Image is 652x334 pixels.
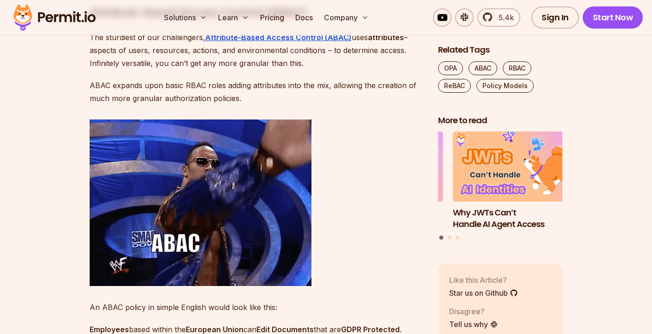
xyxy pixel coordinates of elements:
img: Why JWTs Can’t Handle AI Agent Access [453,132,578,202]
a: Start Now [583,6,643,29]
button: Learn [214,8,253,27]
div: Posts [438,132,563,241]
h2: Related Tags [438,44,563,56]
li: 1 of 3 [453,132,578,230]
a: 5.4k [477,8,520,27]
button: Solutions [160,8,211,27]
a: ReBAC [438,79,471,93]
a: Attribute-Based Access Control (ABAC) [205,33,352,42]
p: An ABAC policy in simple English would look like this: [90,301,423,314]
p: Disagree? [449,306,498,317]
button: Go to slide 3 [456,236,459,240]
h3: Why JWTs Can’t Handle AI Agent Access [453,207,578,230]
strong: European Union [186,325,244,334]
strong: Employees [90,325,129,334]
p: The sturdiest of our challengers, uses – aspects of users, resources, actions, and environmental ... [90,31,423,70]
button: Go to slide 1 [439,236,444,240]
a: Why JWTs Can’t Handle AI Agent AccessWhy JWTs Can’t Handle AI Agent Access [453,132,578,230]
p: Like this Article? [449,274,518,286]
a: Policy Models [476,79,534,93]
img: Permit logo [9,2,100,33]
li: 3 of 3 [318,132,443,230]
a: OPA [438,61,463,75]
a: Docs [292,8,317,27]
button: Company [320,8,372,27]
strong: Edit Documents [256,325,314,334]
h3: Implementing Multi-Tenant RBAC in Nuxt.js [318,207,443,230]
p: ABAC expands upon basic RBAC roles adding attributes into the mix, allowing the creation of much ... [90,79,423,105]
a: Pricing [256,8,288,27]
a: ABAC [469,61,497,75]
strong: GDPR Protected [341,325,400,334]
a: Tell us why [449,319,498,330]
button: Go to slide 2 [448,236,451,240]
img: ezgif-3-034d82aee6.gif [90,119,311,286]
a: Star us on Github [449,287,518,298]
img: Implementing Multi-Tenant RBAC in Nuxt.js [318,132,443,202]
a: Sign In [531,6,579,29]
a: RBAC [503,61,531,75]
h2: More to read [438,115,563,126]
strong: attributes [368,33,404,42]
span: 5.4k [493,12,514,23]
